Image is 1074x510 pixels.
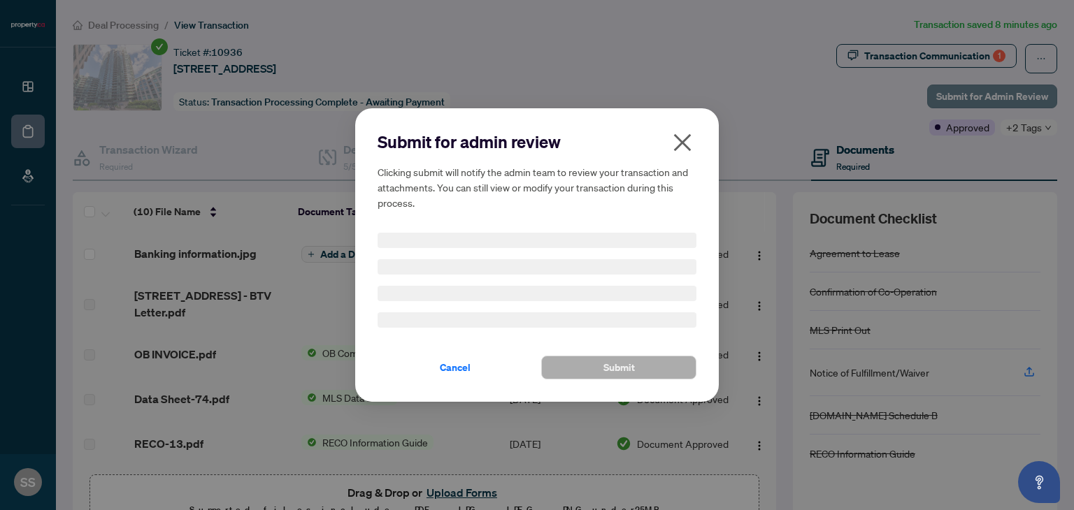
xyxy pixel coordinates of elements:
[378,131,696,153] h2: Submit for admin review
[440,356,471,379] span: Cancel
[1018,461,1060,503] button: Open asap
[378,356,533,379] button: Cancel
[671,131,694,154] span: close
[541,356,696,379] button: Submit
[378,164,696,210] h5: Clicking submit will notify the admin team to review your transaction and attachments. You can st...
